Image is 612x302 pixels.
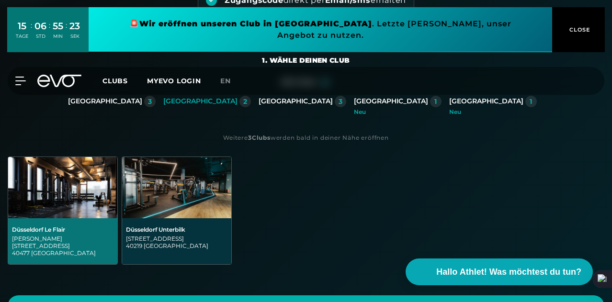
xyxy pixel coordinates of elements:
div: TAGE [16,33,28,40]
div: Neu [449,109,537,115]
span: Hallo Athlet! Was möchtest du tun? [436,266,581,279]
button: Hallo Athlet! Was möchtest du tun? [406,258,593,285]
div: 06 [34,19,46,33]
div: 23 [69,19,80,33]
a: Clubs [102,76,147,85]
button: CLOSE [552,7,605,52]
div: 1 [434,98,437,105]
span: CLOSE [567,25,590,34]
strong: 3 [248,134,252,141]
div: 15 [16,19,28,33]
div: 55 [53,19,63,33]
div: : [31,20,32,45]
div: SEK [69,33,80,40]
div: Düsseldorf Unterbilk [126,226,227,233]
div: 2 [243,98,247,105]
strong: Clubs [252,134,271,141]
div: [STREET_ADDRESS] 40219 [GEOGRAPHIC_DATA] [126,235,227,249]
div: 3 [148,98,152,105]
div: 3 [339,98,342,105]
div: STD [34,33,46,40]
span: en [220,77,231,85]
a: MYEVO LOGIN [147,77,201,85]
div: 1 [530,98,532,105]
div: Neu [354,109,442,115]
span: Clubs [102,77,128,85]
div: MIN [53,33,63,40]
img: Düsseldorf Le Flair [8,157,117,218]
div: : [49,20,50,45]
div: : [66,20,67,45]
div: [PERSON_NAME][STREET_ADDRESS] 40477 [GEOGRAPHIC_DATA] [12,235,113,257]
a: en [220,76,242,87]
div: Düsseldorf Le Flair [12,226,113,233]
img: Düsseldorf Unterbilk [122,157,231,218]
